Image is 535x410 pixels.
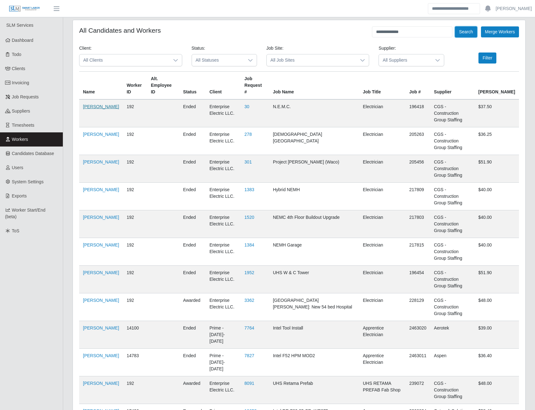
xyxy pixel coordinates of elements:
[179,321,206,349] td: ended
[267,54,357,66] span: All Job Sites
[406,99,430,127] td: 196418
[269,349,359,376] td: Intel F52 HPM MOD2
[179,72,206,100] th: Status
[430,127,474,155] td: CGS - Construction Group Staffing
[406,376,430,404] td: 239072
[406,238,430,266] td: 217815
[406,210,430,238] td: 217803
[359,210,406,238] td: Electrician
[123,293,147,321] td: 192
[359,293,406,321] td: Electrician
[474,238,519,266] td: $40.00
[269,210,359,238] td: NEMC 4th Floor Buildout Upgrade
[478,53,496,64] button: Filter
[455,26,477,37] button: Search
[192,54,244,66] span: All Statuses
[474,72,519,100] th: [PERSON_NAME]
[269,127,359,155] td: [DEMOGRAPHIC_DATA][GEOGRAPHIC_DATA]
[12,151,54,156] span: Candidates Database
[474,183,519,210] td: $40.00
[359,321,406,349] td: Apprentice Electrician
[83,242,119,247] a: [PERSON_NAME]
[430,72,474,100] th: Supplier
[481,26,519,37] button: Merge Workers
[474,210,519,238] td: $40.00
[12,193,27,198] span: Exports
[179,238,206,266] td: ended
[83,270,119,275] a: [PERSON_NAME]
[406,183,430,210] td: 217809
[12,123,35,128] span: Timesheets
[192,45,205,52] label: Status:
[83,187,119,192] a: [PERSON_NAME]
[406,349,430,376] td: 2463011
[206,99,241,127] td: Enterprise Electric LLC.
[123,183,147,210] td: 192
[12,108,30,114] span: Suppliers
[359,349,406,376] td: Apprentice Electrician
[206,127,241,155] td: Enterprise Electric LLC.
[12,52,21,57] span: Todo
[474,266,519,293] td: $51.90
[206,376,241,404] td: Enterprise Electric LLC.
[474,155,519,183] td: $51.90
[406,293,430,321] td: 228129
[83,159,119,164] a: [PERSON_NAME]
[474,376,519,404] td: $48.00
[474,127,519,155] td: $36.25
[359,376,406,404] td: UHS RETAMA PREFAB Fab Shop
[206,210,241,238] td: Enterprise Electric LLC.
[244,270,254,275] a: 1952
[179,376,206,404] td: awarded
[123,376,147,404] td: 192
[359,99,406,127] td: Electrician
[244,159,252,164] a: 301
[474,349,519,376] td: $36.40
[206,293,241,321] td: Enterprise Electric LLC.
[12,165,24,170] span: Users
[83,104,119,109] a: [PERSON_NAME]
[206,238,241,266] td: Enterprise Electric LLC.
[179,293,206,321] td: awarded
[269,321,359,349] td: Intel Tool Install
[359,183,406,210] td: Electrician
[430,349,474,376] td: Aspen
[269,376,359,404] td: UHS Retama Prefab
[9,5,40,12] img: SLM Logo
[379,54,431,66] span: All Suppliers
[269,293,359,321] td: [GEOGRAPHIC_DATA][PERSON_NAME]: New 54 bed Hospital
[244,353,254,358] a: 7827
[123,238,147,266] td: 192
[79,54,169,66] span: All Clients
[12,137,28,142] span: Workers
[179,266,206,293] td: ended
[430,376,474,404] td: CGS - Construction Group Staffing
[179,127,206,155] td: ended
[179,183,206,210] td: ended
[79,26,161,34] h4: All Candidates and Workers
[206,349,241,376] td: Prime - [DATE]-[DATE]
[123,127,147,155] td: 192
[406,155,430,183] td: 205456
[244,187,254,192] a: 1383
[430,183,474,210] td: CGS - Construction Group Staffing
[83,325,119,330] a: [PERSON_NAME]
[430,155,474,183] td: CGS - Construction Group Staffing
[79,72,123,100] th: Name
[269,183,359,210] td: Hybrid NEMH
[359,266,406,293] td: Electrician
[123,155,147,183] td: 192
[428,3,480,14] input: Search
[474,321,519,349] td: $39.00
[430,238,474,266] td: CGS - Construction Group Staffing
[244,298,254,303] a: 3362
[430,210,474,238] td: CGS - Construction Group Staffing
[83,381,119,386] a: [PERSON_NAME]
[496,5,532,12] a: [PERSON_NAME]
[179,349,206,376] td: ended
[206,321,241,349] td: Prime - [DATE]-[DATE]
[430,293,474,321] td: CGS - Construction Group Staffing
[359,72,406,100] th: Job Title
[83,298,119,303] a: [PERSON_NAME]
[359,127,406,155] td: Electrician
